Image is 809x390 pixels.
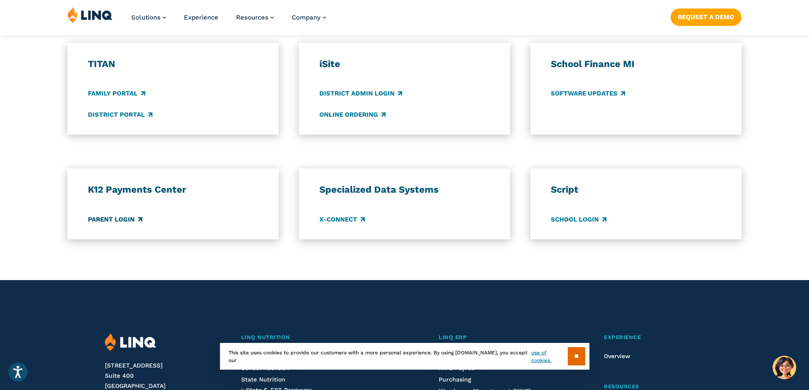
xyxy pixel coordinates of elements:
nav: Primary Navigation [131,7,326,35]
nav: Button Navigation [671,7,741,25]
span: Experience [604,334,641,340]
h3: School Finance MI [551,58,722,70]
span: Resources [236,14,268,21]
a: District Admin Login [319,89,402,98]
img: LINQ | K‑12 Software [105,333,156,351]
a: X-Connect [319,215,365,224]
a: Company [292,14,326,21]
a: Experience [184,14,218,21]
span: Company [292,14,321,21]
a: Parent Login [88,215,142,224]
a: LINQ Nutrition [241,333,395,342]
a: Software Updates [551,89,625,98]
h3: Script [551,184,722,196]
h3: Specialized Data Systems [319,184,490,196]
span: LINQ ERP [439,334,467,340]
a: Resources [236,14,274,21]
h3: iSite [319,58,490,70]
a: use of cookies. [531,349,567,364]
a: District Portal [88,110,152,119]
a: Family Portal [88,89,145,98]
a: LINQ ERP [439,333,559,342]
a: Solutions [131,14,166,21]
a: Online Ordering [319,110,386,119]
h3: TITAN [88,58,259,70]
a: School Login [551,215,606,224]
a: Experience [604,333,704,342]
span: LINQ Nutrition [241,334,290,340]
span: Solutions [131,14,161,21]
a: Overview [604,353,630,359]
img: LINQ | K‑12 Software [68,7,113,23]
div: This site uses cookies to provide our customers with a more personal experience. By using [DOMAIN... [220,343,589,370]
button: Hello, have a question? Let’s chat. [772,356,796,379]
span: Resources [604,383,639,390]
a: Request a Demo [671,8,741,25]
h3: K12 Payments Center [88,184,259,196]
